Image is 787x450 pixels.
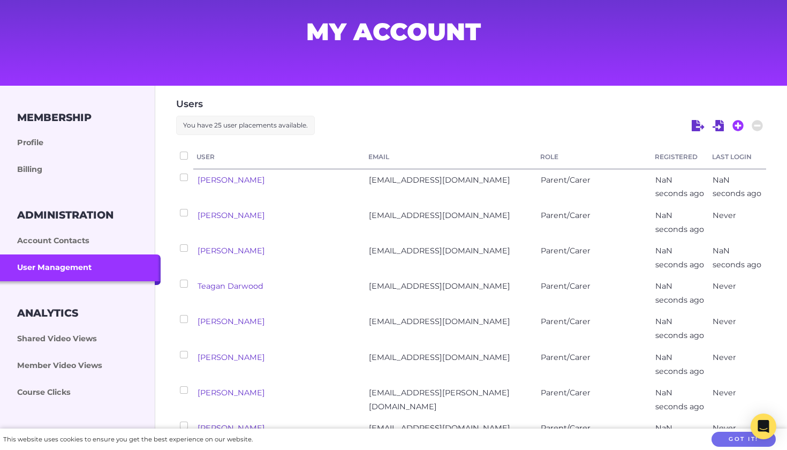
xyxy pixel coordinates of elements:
[369,246,510,256] span: [EMAIL_ADDRESS][DOMAIN_NAME]
[541,388,591,397] span: Parent/Carer
[17,307,78,319] h3: Analytics
[732,119,744,133] a: Add a new user
[655,423,704,447] span: NaN seconds ago
[369,211,510,220] span: [EMAIL_ADDRESS][DOMAIN_NAME]
[198,175,265,185] a: [PERSON_NAME]
[198,281,263,291] a: Teagan Darwood
[198,352,265,362] a: [PERSON_NAME]
[712,151,763,163] a: Last Login
[713,423,736,433] span: Never
[369,423,510,433] span: [EMAIL_ADDRESS][DOMAIN_NAME]
[655,281,704,305] span: NaN seconds ago
[713,246,761,269] span: NaN seconds ago
[713,388,736,397] span: Never
[541,423,591,433] span: Parent/Carer
[655,388,704,411] span: NaN seconds ago
[541,246,591,256] span: Parent/Carer
[712,432,776,447] button: Got it!
[198,211,265,220] a: [PERSON_NAME]
[655,211,704,234] span: NaN seconds ago
[713,352,736,362] span: Never
[135,21,652,42] h1: My Account
[176,96,766,111] h4: Users
[713,317,736,326] span: Never
[541,352,591,362] span: Parent/Carer
[198,317,265,326] a: [PERSON_NAME]
[752,119,763,133] a: Delete selected users
[198,388,265,397] a: [PERSON_NAME]
[655,175,704,199] span: NaN seconds ago
[196,151,362,163] a: User
[17,209,113,221] h3: Administration
[368,151,534,163] a: Email
[751,414,776,439] div: Open Intercom Messenger
[713,211,736,220] span: Never
[176,116,315,135] p: You have 25 user placements available.
[692,119,705,133] a: Export Users
[713,281,736,291] span: Never
[198,246,265,256] a: [PERSON_NAME]
[540,151,648,163] a: Role
[655,151,706,163] a: Registered
[655,317,704,340] span: NaN seconds ago
[369,281,510,291] span: [EMAIL_ADDRESS][DOMAIN_NAME]
[713,119,724,133] a: Import Users
[369,352,510,362] span: [EMAIL_ADDRESS][DOMAIN_NAME]
[713,175,761,199] span: NaN seconds ago
[369,317,510,326] span: [EMAIL_ADDRESS][DOMAIN_NAME]
[541,175,591,185] span: Parent/Carer
[17,111,92,124] h3: Membership
[541,281,591,291] span: Parent/Carer
[655,352,704,376] span: NaN seconds ago
[3,434,253,445] div: This website uses cookies to ensure you get the best experience on our website.
[655,246,704,269] span: NaN seconds ago
[198,423,265,433] a: [PERSON_NAME]
[369,388,510,411] span: [EMAIL_ADDRESS][PERSON_NAME][DOMAIN_NAME]
[541,211,591,220] span: Parent/Carer
[369,175,510,185] span: [EMAIL_ADDRESS][DOMAIN_NAME]
[541,317,591,326] span: Parent/Carer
